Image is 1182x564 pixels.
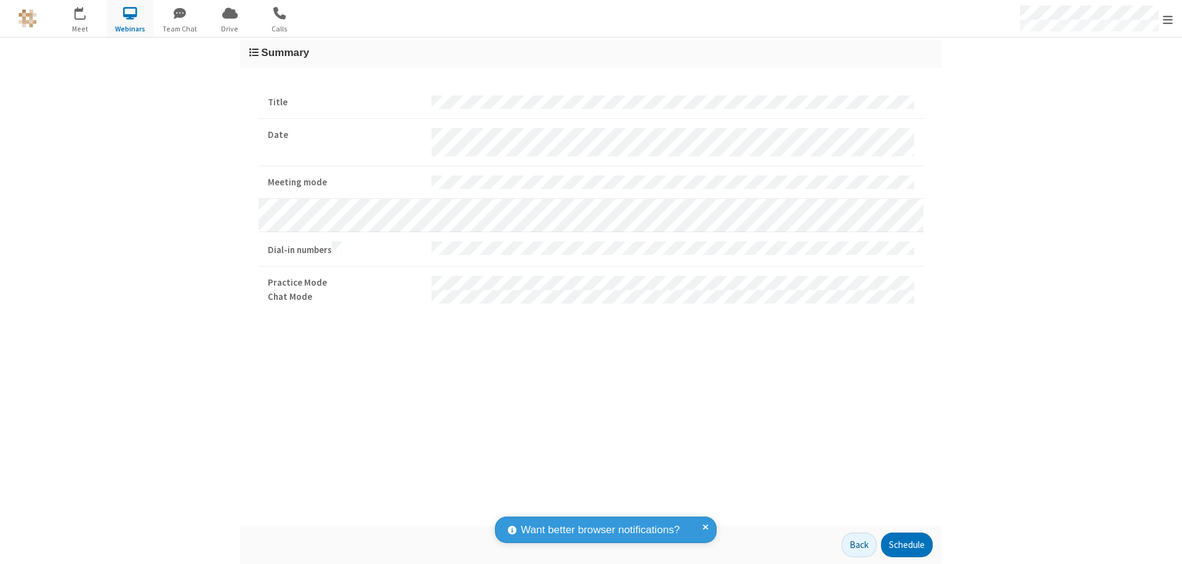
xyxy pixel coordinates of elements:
img: QA Selenium DO NOT DELETE OR CHANGE [18,9,37,28]
strong: Meeting mode [268,175,422,190]
span: Summary [261,46,309,58]
strong: Chat Mode [268,290,422,304]
strong: Date [268,128,422,142]
strong: Dial-in numbers [268,241,422,257]
span: Webinars [107,23,153,34]
strong: Practice Mode [268,276,422,290]
span: Meet [57,23,103,34]
span: Calls [257,23,303,34]
span: Drive [207,23,253,34]
span: Team Chat [157,23,203,34]
button: Back [842,533,877,557]
strong: Title [268,95,422,110]
div: 6 [83,7,91,16]
span: Want better browser notifications? [521,522,680,538]
button: Schedule [881,533,933,557]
